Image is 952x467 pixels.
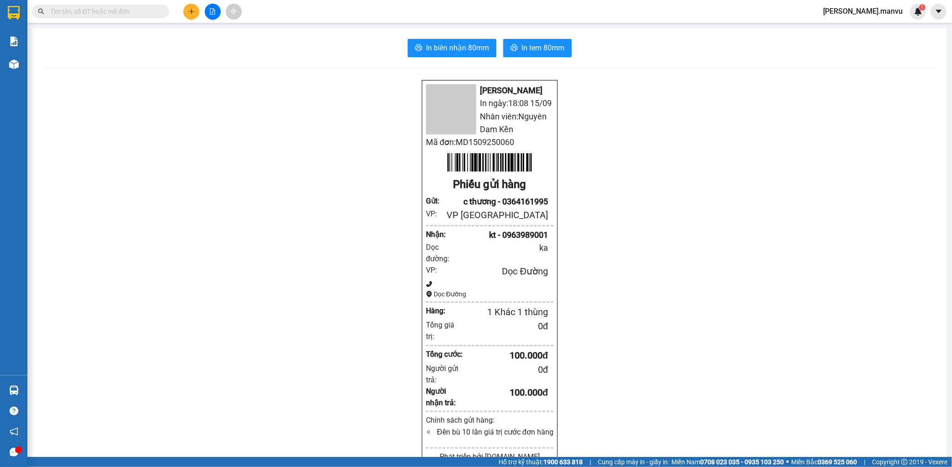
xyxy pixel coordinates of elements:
li: [PERSON_NAME] [426,84,553,97]
li: In ngày: 18:08 15/09 [426,97,553,110]
button: aim [226,4,242,20]
span: 1 [920,4,924,11]
span: [PERSON_NAME].manvu [816,5,910,17]
span: environment [426,291,432,297]
div: 100.000 đ [463,349,548,363]
img: warehouse-icon [9,386,19,395]
div: Chính sách gửi hàng: [426,414,553,426]
span: printer [415,44,422,53]
img: icon-new-feature [914,7,922,16]
span: message [10,448,18,456]
div: ka [458,242,548,254]
div: Phiếu gửi hàng [426,176,553,193]
div: c thương - 0364161995 [442,195,548,208]
li: [PERSON_NAME] [5,55,106,68]
div: Tổng cước: [426,349,463,360]
button: file-add [205,4,221,20]
span: aim [230,8,237,15]
span: Hỗ trợ kỹ thuật: [499,457,583,467]
li: Đền bù 10 lần giá trị cước đơn hàng [435,426,553,438]
span: ⚪️ [786,460,789,464]
div: 100.000 đ [463,386,548,400]
button: caret-down [931,4,947,20]
button: plus [183,4,199,20]
div: VP: [426,208,442,220]
strong: 0369 525 060 [818,458,857,466]
div: Người gửi trả: [426,363,463,386]
span: | [590,457,591,467]
div: Tổng giá trị: [426,319,463,342]
strong: 0708 023 035 - 0935 103 250 [700,458,784,466]
span: Miền Bắc [791,457,857,467]
span: printer [511,44,518,53]
span: Miền Nam [671,457,784,467]
div: VP: [426,264,442,276]
div: Nhận : [426,229,442,240]
div: kt - 0963989001 [442,229,548,242]
span: copyright [901,459,908,465]
span: question-circle [10,407,18,415]
span: plus [188,8,195,15]
sup: 1 [919,4,925,11]
div: VP [GEOGRAPHIC_DATA] [442,208,548,222]
div: 0 đ [463,319,548,333]
span: | [864,457,865,467]
span: Cung cấp máy in - giấy in: [598,457,669,467]
div: 1 Khác 1 thùng [452,305,548,319]
li: Nhân viên: Nguyên Dam Kền [426,110,553,136]
div: Gửi : [426,195,442,207]
li: In ngày: 17:26 15/09 [5,68,106,81]
span: notification [10,427,18,436]
div: Người nhận trả: [426,386,463,408]
strong: 1900 633 818 [543,458,583,466]
div: Dọc đường: [426,242,458,264]
div: Phát triển bởi [DOMAIN_NAME] [426,451,553,462]
span: phone [426,281,432,287]
img: logo-vxr [8,6,20,20]
div: 0 đ [463,363,548,377]
img: warehouse-icon [9,59,19,69]
button: printerIn tem 80mm [503,39,572,57]
button: printerIn biên nhận 80mm [408,39,496,57]
span: In biên nhận 80mm [426,42,489,54]
img: solution-icon [9,37,19,46]
span: search [38,8,44,15]
span: In tem 80mm [521,42,564,54]
div: Dọc Đường [442,264,548,279]
li: Mã đơn: MD1509250060 [426,136,553,149]
div: Dọc Đường [426,289,553,299]
span: caret-down [935,7,943,16]
span: file-add [209,8,216,15]
input: Tìm tên, số ĐT hoặc mã đơn [50,6,158,16]
div: Hàng: [426,305,452,317]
